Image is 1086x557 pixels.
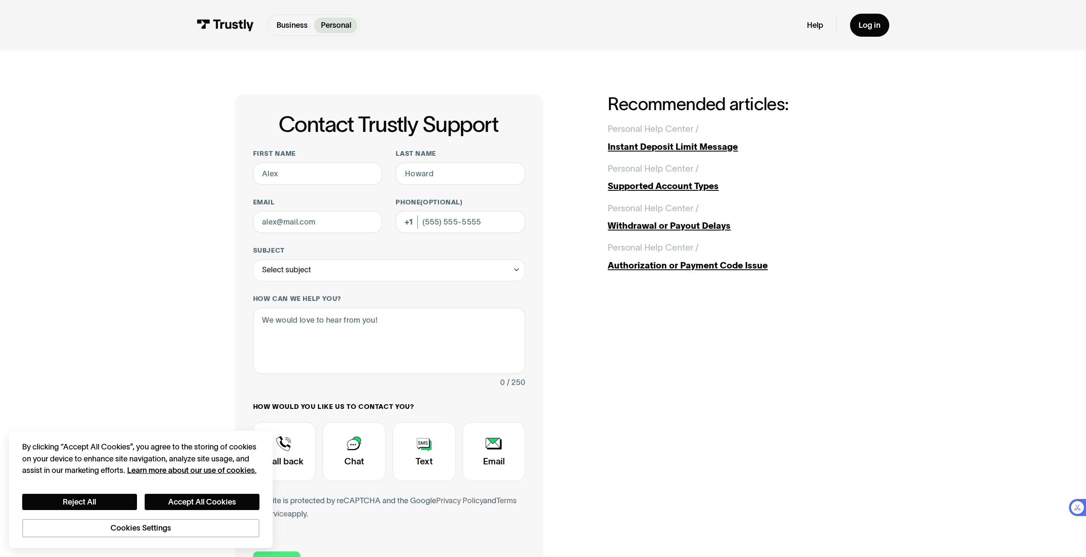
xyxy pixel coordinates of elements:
div: Personal Help Center / [608,202,699,215]
div: 0 [500,376,505,389]
input: Howard [396,163,525,185]
a: Help [807,20,823,30]
a: Personal Help Center /Withdrawal or Payout Delays [608,202,850,233]
span: (Optional) [420,198,462,206]
div: Select subject [253,260,526,282]
h1: Contact Trustly Support [251,112,526,137]
label: Email [253,198,383,207]
p: Personal [321,20,351,31]
div: Select subject [262,263,311,277]
a: Privacy Policy [436,496,483,505]
button: Cookies Settings [22,519,259,537]
div: Withdrawal or Payout Delays [608,219,850,233]
div: This site is protected by reCAPTCHA and the Google and apply. [253,494,526,521]
label: Last name [396,149,525,158]
div: Personal Help Center / [608,122,699,136]
div: Cookie banner [9,431,273,548]
a: Log in [850,14,889,37]
div: Privacy [22,441,259,537]
div: Supported Account Types [608,180,850,193]
div: Instant Deposit Limit Message [608,140,850,154]
button: Reject All [22,494,137,510]
input: (555) 555-5555 [396,211,525,233]
a: Personal Help Center /Authorization or Payment Code Issue [608,241,850,272]
label: First name [253,149,383,158]
label: Subject [253,246,526,255]
h2: Recommended articles: [608,94,850,114]
div: By clicking “Accept All Cookies”, you agree to the storing of cookies on your device to enhance s... [22,441,259,476]
label: How would you like us to contact you? [253,402,526,411]
div: Authorization or Payment Code Issue [608,259,850,272]
a: Personal Help Center /Instant Deposit Limit Message [608,122,850,153]
input: alex@mail.com [253,211,383,233]
div: Personal Help Center / [608,162,699,175]
label: Phone [396,198,525,207]
div: Personal Help Center / [608,241,699,254]
div: Log in [859,20,880,30]
button: Accept All Cookies [145,494,259,510]
a: Personal [314,17,358,33]
div: / 250 [507,376,525,389]
a: Personal Help Center /Supported Account Types [608,162,850,193]
img: Trustly Logo [197,19,254,31]
a: Business [270,17,314,33]
a: More information about your privacy, opens in a new tab [127,466,256,475]
p: Business [277,20,308,31]
label: How can we help you? [253,295,526,303]
input: Alex [253,163,383,185]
